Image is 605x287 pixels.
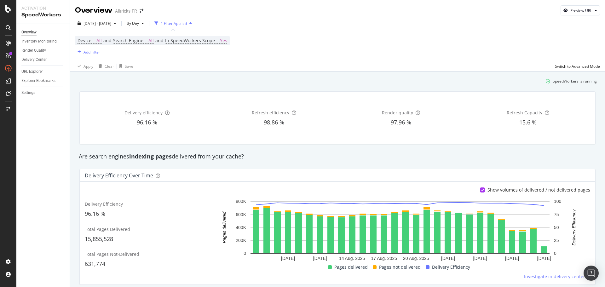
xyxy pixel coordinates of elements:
[21,5,65,11] div: Activation
[487,187,590,193] div: Show volumes of delivered / not delivered pages
[75,5,112,16] div: Overview
[76,152,599,161] div: Are search engines delivered from your cache?
[220,36,227,45] span: Yes
[125,64,133,69] div: Save
[75,61,93,71] button: Apply
[252,110,289,116] span: Refresh efficiency
[524,273,590,280] a: Investigate in delivery center
[555,64,600,69] div: Switch to Advanced Mode
[93,37,95,43] span: =
[379,263,421,271] span: Pages not delivered
[117,61,133,71] button: Save
[85,201,123,207] span: Delivery Efficiency
[264,118,284,126] span: 98.86 %
[124,110,163,116] span: Delivery efficiency
[236,212,246,217] text: 600K
[524,273,585,280] span: Investigate in delivery center
[505,256,519,261] text: [DATE]
[84,64,93,69] div: Apply
[113,37,143,43] span: Search Engine
[21,77,55,84] div: Explorer Bookmarks
[432,263,470,271] span: Delivery Efficiency
[115,8,137,14] div: Alltricks-FR
[391,118,411,126] span: 97.96 %
[537,256,551,261] text: [DATE]
[21,38,57,45] div: Inventory Monitoring
[137,118,157,126] span: 96.16 %
[21,11,65,19] div: SpeedWorkers
[403,256,429,261] text: 20 Aug. 2025
[161,21,187,26] div: 1 Filter Applied
[552,61,600,71] button: Switch to Advanced Mode
[21,56,47,63] div: Delivery Center
[21,38,65,45] a: Inventory Monitoring
[140,9,143,13] div: arrow-right-arrow-left
[21,47,46,54] div: Render Quality
[519,118,537,126] span: 15.6 %
[213,198,587,263] svg: A chart.
[507,110,542,116] span: Refresh Capacity
[124,20,139,26] span: By Day
[21,77,65,84] a: Explorer Bookmarks
[155,37,164,43] span: and
[236,238,246,243] text: 200K
[129,152,172,160] strong: indexing pages
[339,256,365,261] text: 14 Aug. 2025
[165,37,215,43] span: In SpeedWorkers Scope
[473,256,487,261] text: [DATE]
[571,209,576,245] text: Delivery Efficiency
[105,64,114,69] div: Clear
[75,18,119,28] button: [DATE] - [DATE]
[21,89,65,96] a: Settings
[21,68,65,75] a: URL Explorer
[21,47,65,54] a: Render Quality
[216,37,219,43] span: =
[78,37,91,43] span: Device
[96,61,114,71] button: Clear
[236,199,246,204] text: 800K
[124,18,147,28] button: By Day
[334,263,368,271] span: Pages delivered
[84,49,100,55] div: Add Filter
[21,56,65,63] a: Delivery Center
[554,212,559,217] text: 75
[382,110,413,116] span: Render quality
[584,266,599,281] div: Open Intercom Messenger
[570,8,592,13] div: Preview URL
[244,251,246,256] text: 0
[554,251,556,256] text: 0
[21,29,37,36] div: Overview
[554,199,562,204] text: 100
[85,260,105,267] span: 631,774
[85,172,153,179] div: Delivery Efficiency over time
[222,211,227,244] text: Pages delivered
[85,226,130,232] span: Total Pages Delivered
[75,48,100,56] button: Add Filter
[553,78,597,84] div: SpeedWorkers is running
[313,256,327,261] text: [DATE]
[561,5,600,15] button: Preview URL
[85,251,139,257] span: Total Pages Not-Delivered
[371,256,397,261] text: 17 Aug. 2025
[85,235,113,243] span: 15,855,528
[21,89,35,96] div: Settings
[554,225,559,230] text: 50
[281,256,295,261] text: [DATE]
[21,29,65,36] a: Overview
[152,18,194,28] button: 1 Filter Applied
[21,68,43,75] div: URL Explorer
[85,210,105,217] span: 96.16 %
[84,21,111,26] span: [DATE] - [DATE]
[103,37,112,43] span: and
[145,37,147,43] span: =
[148,36,154,45] span: All
[554,238,559,243] text: 25
[96,36,102,45] span: All
[441,256,455,261] text: [DATE]
[236,225,246,230] text: 400K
